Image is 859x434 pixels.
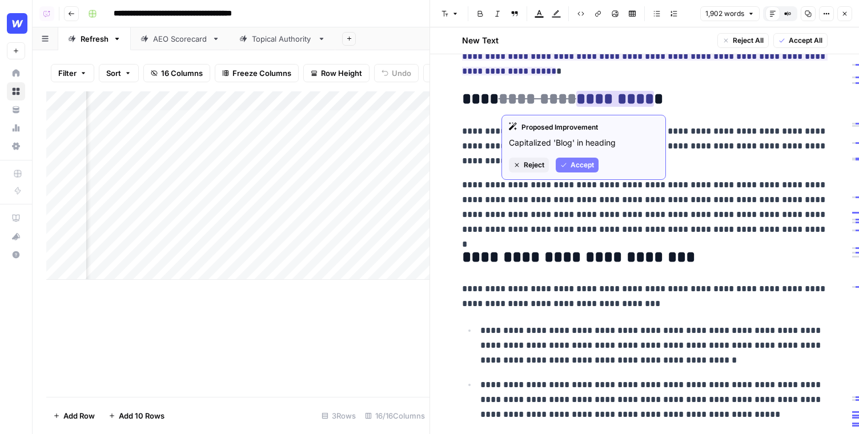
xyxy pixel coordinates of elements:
[374,64,419,82] button: Undo
[252,33,313,45] div: Topical Authority
[556,158,599,172] button: Accept
[99,64,139,82] button: Sort
[7,227,25,246] button: What's new?
[7,9,25,38] button: Workspace: Webflow
[102,407,171,425] button: Add 10 Rows
[7,82,25,101] a: Browse
[700,6,760,21] button: 1,902 words
[773,33,828,48] button: Accept All
[317,407,360,425] div: 3 Rows
[7,209,25,227] a: AirOps Academy
[7,101,25,119] a: Your Data
[230,27,335,50] a: Topical Authority
[161,67,203,79] span: 16 Columns
[571,160,594,170] span: Accept
[705,9,744,19] span: 1,902 words
[51,64,94,82] button: Filter
[131,27,230,50] a: AEO Scorecard
[106,67,121,79] span: Sort
[733,35,764,46] span: Reject All
[789,35,822,46] span: Accept All
[509,122,659,132] div: Proposed Improvement
[143,64,210,82] button: 16 Columns
[7,13,27,34] img: Webflow Logo
[509,158,549,172] button: Reject
[462,35,499,46] h2: New Text
[7,246,25,264] button: Help + Support
[524,160,544,170] span: Reject
[321,67,362,79] span: Row Height
[153,33,207,45] div: AEO Scorecard
[303,64,370,82] button: Row Height
[119,410,164,421] span: Add 10 Rows
[215,64,299,82] button: Freeze Columns
[58,27,131,50] a: Refresh
[46,407,102,425] button: Add Row
[7,64,25,82] a: Home
[81,33,109,45] div: Refresh
[509,137,659,148] p: Capitalized 'Blog' in heading
[717,33,769,48] button: Reject All
[392,67,411,79] span: Undo
[63,410,95,421] span: Add Row
[7,119,25,137] a: Usage
[7,137,25,155] a: Settings
[232,67,291,79] span: Freeze Columns
[7,228,25,245] div: What's new?
[360,407,429,425] div: 16/16 Columns
[58,67,77,79] span: Filter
